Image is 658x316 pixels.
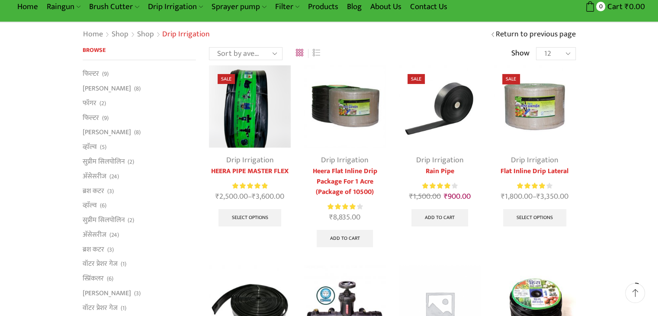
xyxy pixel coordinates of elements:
[111,29,129,40] a: Shop
[83,198,97,213] a: व्हाॅल्व
[329,211,333,224] span: ₹
[128,216,134,225] span: (2)
[83,227,106,242] a: अ‍ॅसेसरीज
[107,245,114,254] span: (3)
[83,184,104,198] a: ब्रश कटर
[107,274,113,283] span: (6)
[83,213,125,228] a: सुप्रीम सिलपोलिन
[517,181,552,190] div: Rated 4.00 out of 5
[511,154,558,167] a: Drip Irrigation
[102,70,109,78] span: (9)
[232,181,267,190] span: Rated out of 5
[218,209,282,226] a: Select options for “HEERA PIPE MASTER FLEX”
[209,191,291,203] span: –
[327,202,357,211] span: Rated out of 5
[121,304,126,313] span: (1)
[83,286,131,301] a: [PERSON_NAME]
[83,125,131,140] a: [PERSON_NAME]
[511,48,530,59] span: Show
[327,202,363,211] div: Rated 4.21 out of 5
[102,114,109,123] span: (9)
[304,166,385,197] a: Heera Flat Inline Drip Package For 1 Acre (Package of 10500)
[83,29,210,40] nav: Breadcrumb
[232,181,267,190] div: Rated 5.00 out of 5
[536,190,568,203] bdi: 3,350.00
[215,190,248,203] bdi: 2,500.00
[209,65,291,147] img: Heera Gold Krushi Pipe Black
[501,190,505,203] span: ₹
[304,65,385,147] img: Flat Inline
[252,190,284,203] bdi: 3,600.00
[107,187,114,196] span: (3)
[109,172,119,181] span: (24)
[605,1,623,13] span: Cart
[162,30,210,39] h1: Drip Irrigation
[209,47,282,60] select: Shop order
[83,242,104,257] a: ब्रश कटर
[422,181,457,190] div: Rated 4.13 out of 5
[501,190,533,203] bdi: 1,800.00
[83,29,103,40] a: Home
[252,190,256,203] span: ₹
[100,201,106,210] span: (6)
[83,271,104,286] a: स्प्रिंकलर
[100,99,106,108] span: (2)
[137,29,154,40] a: Shop
[517,181,545,190] span: Rated out of 5
[134,84,141,93] span: (8)
[83,154,125,169] a: सुप्रीम सिलपोलिन
[443,190,470,203] bdi: 900.00
[83,257,118,271] a: वॉटर प्रेशर गेज
[134,289,141,298] span: (3)
[215,190,219,203] span: ₹
[408,74,425,84] span: Sale
[411,209,468,226] a: Add to cart: “Rain Pipe”
[422,181,451,190] span: Rated out of 5
[494,65,575,147] img: Flat Inline Drip Lateral
[409,190,413,203] span: ₹
[494,191,575,203] span: –
[503,209,566,226] a: Select options for “Flat Inline Drip Lateral”
[226,154,274,167] a: Drip Irrigation
[399,65,481,147] img: Heera Rain Pipe
[218,74,235,84] span: Sale
[83,45,106,55] span: Browse
[83,140,97,155] a: व्हाॅल्व
[128,158,134,166] span: (2)
[83,169,106,184] a: अ‍ॅसेसरीज
[399,166,481,177] a: Rain Pipe
[409,190,440,203] bdi: 1,500.00
[416,154,463,167] a: Drip Irrigation
[329,211,360,224] bdi: 8,835.00
[536,190,540,203] span: ₹
[494,166,575,177] a: Flat Inline Drip Lateral
[83,300,118,315] a: वॉटर प्रेशर गेज
[321,154,369,167] a: Drip Irrigation
[83,69,99,81] a: फिल्टर
[100,143,106,152] span: (5)
[83,96,96,110] a: फॉगर
[134,128,141,137] span: (8)
[83,110,99,125] a: फिल्टर
[121,260,126,268] span: (1)
[109,231,119,239] span: (24)
[596,2,605,11] span: 0
[502,74,520,84] span: Sale
[83,81,131,96] a: [PERSON_NAME]
[317,230,373,247] a: Add to cart: “Heera Flat Inline Drip Package For 1 Acre (Package of 10500)”
[209,166,291,177] a: HEERA PIPE MASTER FLEX
[443,190,447,203] span: ₹
[496,29,576,40] a: Return to previous page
